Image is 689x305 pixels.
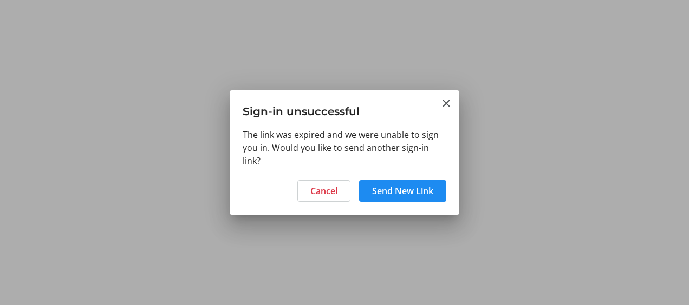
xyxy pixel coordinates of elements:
span: Cancel [310,184,337,197]
button: Send New Link [359,180,446,202]
div: The link was expired and we were unable to sign you in. Would you like to send another sign-in link? [230,128,459,174]
span: Send New Link [372,184,433,197]
button: Close [440,97,453,110]
h3: Sign-in unsuccessful [230,90,459,128]
button: Cancel [297,180,350,202]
